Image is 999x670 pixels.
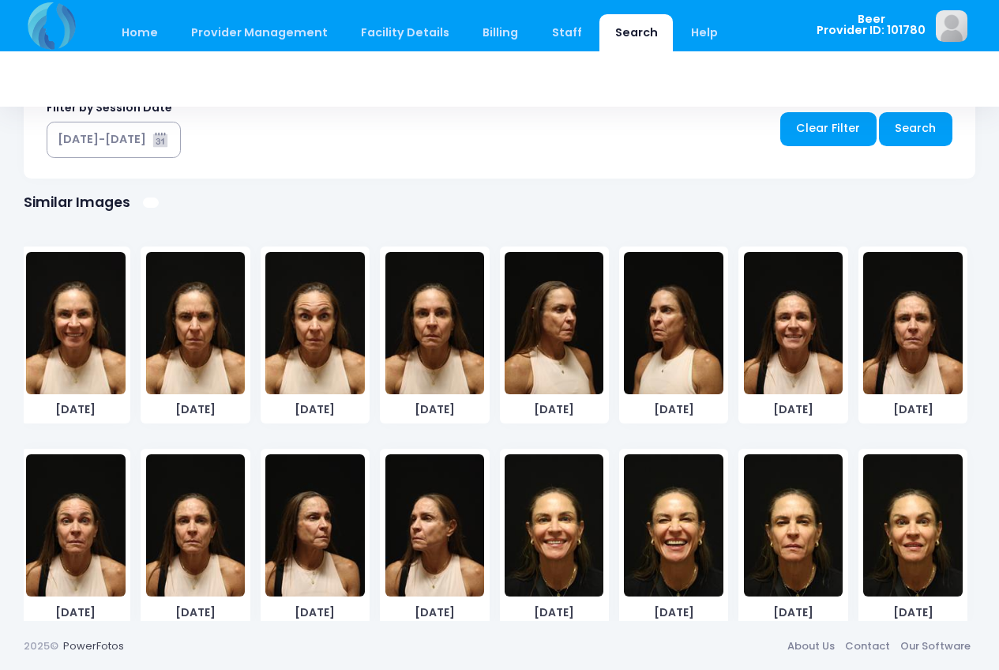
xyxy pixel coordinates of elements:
[385,454,484,597] img: image
[599,14,673,51] a: Search
[26,252,125,394] img: image
[26,454,125,597] img: image
[780,112,877,146] a: Clear Filter
[346,14,465,51] a: Facility Details
[879,112,952,146] a: Search
[863,252,962,394] img: image
[24,638,58,653] span: 2025©
[505,401,603,418] span: [DATE]
[505,454,603,597] img: image
[26,401,125,418] span: [DATE]
[624,252,723,394] img: image
[385,252,484,394] img: image
[895,631,975,660] a: Our Software
[863,604,962,621] span: [DATE]
[624,401,723,418] span: [DATE]
[26,604,125,621] span: [DATE]
[817,13,926,36] span: Beer Provider ID: 101780
[146,252,245,394] img: image
[385,604,484,621] span: [DATE]
[744,454,843,597] img: image
[146,604,245,621] span: [DATE]
[265,401,364,418] span: [DATE]
[624,454,723,597] img: image
[839,631,895,660] a: Contact
[146,454,245,597] img: image
[63,638,124,653] a: PowerFotos
[265,454,364,597] img: image
[146,401,245,418] span: [DATE]
[744,604,843,621] span: [DATE]
[863,401,962,418] span: [DATE]
[505,604,603,621] span: [DATE]
[468,14,534,51] a: Billing
[24,194,130,211] h1: Similar Images
[676,14,734,51] a: Help
[782,631,839,660] a: About Us
[536,14,597,51] a: Staff
[936,10,967,42] img: image
[505,252,603,394] img: image
[744,401,843,418] span: [DATE]
[265,604,364,621] span: [DATE]
[58,131,146,148] div: [DATE]-[DATE]
[624,604,723,621] span: [DATE]
[385,401,484,418] span: [DATE]
[265,252,364,394] img: image
[175,14,343,51] a: Provider Management
[47,100,172,116] label: Filter by Session Date
[863,454,962,597] img: image
[744,252,843,394] img: image
[106,14,173,51] a: Home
